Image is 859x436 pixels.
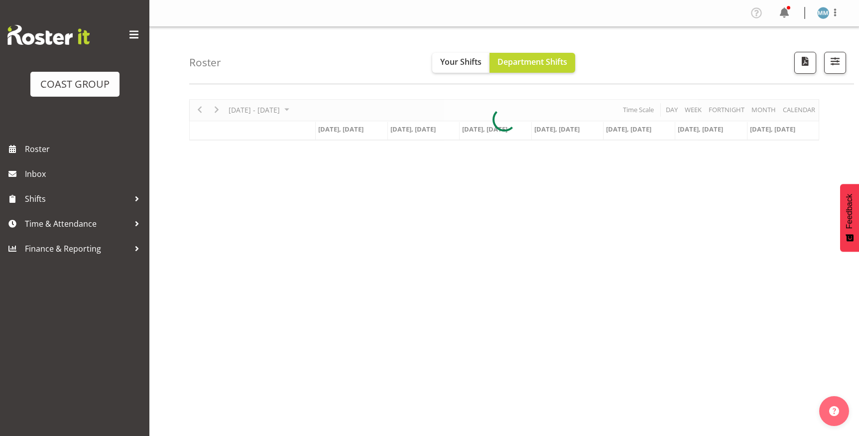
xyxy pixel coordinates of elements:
[817,7,829,19] img: matthew-mcfarlane259.jpg
[25,166,144,181] span: Inbox
[497,56,567,67] span: Department Shifts
[25,191,129,206] span: Shifts
[845,194,854,229] span: Feedback
[824,52,846,74] button: Filter Shifts
[440,56,482,67] span: Your Shifts
[25,216,129,231] span: Time & Attendance
[40,77,110,92] div: COAST GROUP
[829,406,839,416] img: help-xxl-2.png
[432,53,490,73] button: Your Shifts
[25,142,144,156] span: Roster
[25,241,129,256] span: Finance & Reporting
[840,184,859,252] button: Feedback - Show survey
[189,57,221,68] h4: Roster
[7,25,90,45] img: Rosterit website logo
[490,53,575,73] button: Department Shifts
[794,52,816,74] button: Download a PDF of the roster according to the set date range.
